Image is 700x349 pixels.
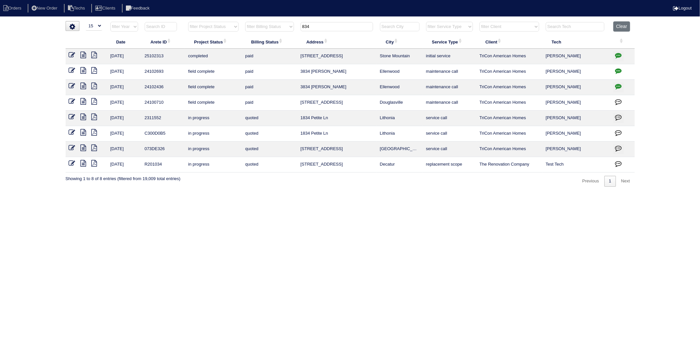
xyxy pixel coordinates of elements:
[423,95,476,111] td: maintenance call
[673,6,692,11] a: Logout
[107,64,141,80] td: [DATE]
[476,95,542,111] td: TriCon American Homes
[476,80,542,95] td: TriCon American Homes
[423,49,476,64] td: initial service
[613,21,630,32] button: Clear
[242,157,297,173] td: quoted
[185,111,242,126] td: in progress
[542,49,610,64] td: [PERSON_NAME]
[64,6,90,11] a: Techs
[141,64,185,80] td: 24102693
[610,35,635,49] th: : activate to sort column ascending
[297,142,377,157] td: [STREET_ADDRESS]
[423,157,476,173] td: replacement scope
[185,64,242,80] td: field complete
[423,111,476,126] td: service call
[476,35,542,49] th: Client: activate to sort column ascending
[476,111,542,126] td: TriCon American Homes
[122,4,155,13] li: Feedback
[377,126,423,142] td: Lithonia
[242,126,297,142] td: quoted
[66,173,181,182] div: Showing 1 to 8 of 8 entries (filtered from 19,009 total entries)
[377,49,423,64] td: Stone Mountain
[423,64,476,80] td: maintenance call
[185,95,242,111] td: field complete
[297,35,377,49] th: Address: activate to sort column ascending
[107,126,141,142] td: [DATE]
[242,80,297,95] td: paid
[64,4,90,13] li: Techs
[107,95,141,111] td: [DATE]
[242,64,297,80] td: paid
[185,157,242,173] td: in progress
[141,95,185,111] td: 24100710
[542,95,610,111] td: [PERSON_NAME]
[141,80,185,95] td: 24102436
[107,35,141,49] th: Date
[297,49,377,64] td: [STREET_ADDRESS]
[377,95,423,111] td: Douglasville
[185,49,242,64] td: completed
[476,157,542,173] td: The Renovation Company
[141,126,185,142] td: C300D0B5
[297,157,377,173] td: [STREET_ADDRESS]
[617,176,635,187] a: Next
[141,49,185,64] td: 25102313
[185,142,242,157] td: in progress
[141,35,185,49] th: Arete ID: activate to sort column ascending
[542,126,610,142] td: [PERSON_NAME]
[542,157,610,173] td: Test Tech
[604,176,616,187] a: 1
[107,49,141,64] td: [DATE]
[476,64,542,80] td: TriCon American Homes
[377,157,423,173] td: Decatur
[476,49,542,64] td: TriCon American Homes
[185,80,242,95] td: field complete
[242,95,297,111] td: paid
[107,80,141,95] td: [DATE]
[542,142,610,157] td: [PERSON_NAME]
[301,22,373,31] input: Search Address
[91,6,121,11] a: Clients
[28,6,63,11] a: New Order
[377,111,423,126] td: Lithonia
[242,35,297,49] th: Billing Status: activate to sort column ascending
[423,142,476,157] td: service call
[297,111,377,126] td: 1834 Petite Ln
[377,35,423,49] th: City: activate to sort column ascending
[542,35,610,49] th: Tech
[377,142,423,157] td: [GEOGRAPHIC_DATA]
[297,95,377,111] td: [STREET_ADDRESS]
[91,4,121,13] li: Clients
[542,111,610,126] td: [PERSON_NAME]
[185,126,242,142] td: in progress
[423,35,476,49] th: Service Type: activate to sort column ascending
[542,64,610,80] td: [PERSON_NAME]
[107,111,141,126] td: [DATE]
[141,111,185,126] td: 2311552
[297,80,377,95] td: 3834 [PERSON_NAME]
[377,64,423,80] td: Ellenwood
[242,49,297,64] td: paid
[423,80,476,95] td: maintenance call
[145,22,177,31] input: Search ID
[141,157,185,173] td: R201034
[297,126,377,142] td: 1834 Petite Ln
[242,142,297,157] td: quoted
[107,157,141,173] td: [DATE]
[141,142,185,157] td: 073DE326
[377,80,423,95] td: Ellenwood
[423,126,476,142] td: service call
[185,35,242,49] th: Project Status: activate to sort column ascending
[297,64,377,80] td: 3834 [PERSON_NAME]
[242,111,297,126] td: quoted
[542,80,610,95] td: [PERSON_NAME]
[578,176,604,187] a: Previous
[546,22,604,31] input: Search Tech
[380,22,420,31] input: Search City
[107,142,141,157] td: [DATE]
[28,4,63,13] li: New Order
[476,142,542,157] td: TriCon American Homes
[476,126,542,142] td: TriCon American Homes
